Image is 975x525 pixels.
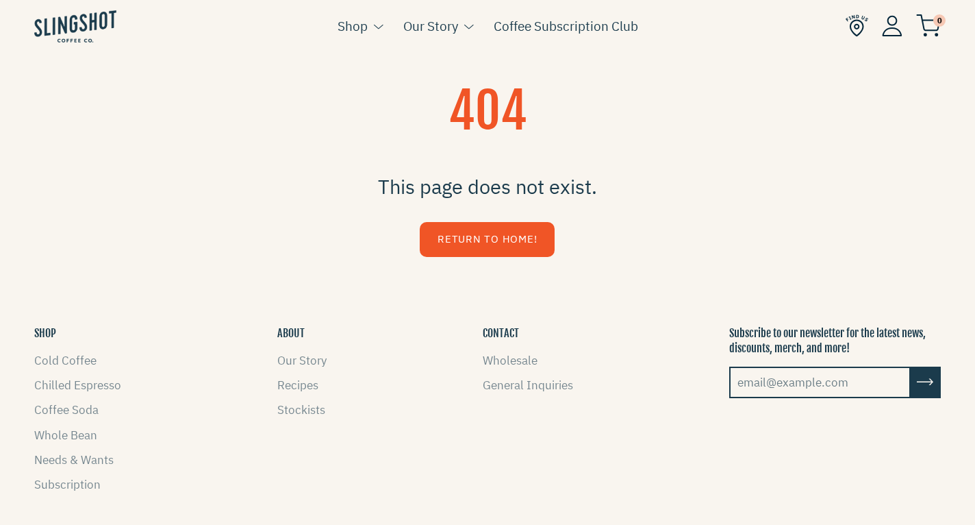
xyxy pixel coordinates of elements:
[483,378,573,393] a: General Inquiries
[34,402,99,417] a: Coffee Soda
[34,477,101,492] a: Subscription
[277,326,305,341] button: ABOUT
[916,14,941,37] img: cart
[403,16,458,36] a: Our Story
[34,378,121,393] a: Chilled Espresso
[933,14,946,27] span: 0
[916,18,941,34] a: 0
[277,378,318,393] a: Recipes
[338,16,368,36] a: Shop
[483,326,519,341] button: CONTACT
[34,353,97,368] a: Cold Coffee
[34,428,97,443] a: Whole Bean
[846,14,868,37] img: Find Us
[34,452,114,467] a: Needs & Wants
[420,222,555,257] a: Return to Home!
[277,353,327,368] a: Our Story
[729,326,941,356] p: Subscribe to our newsletter for the latest news, discounts, merch, and more!
[882,15,902,36] img: Account
[277,402,325,417] a: Stockists
[729,367,911,398] input: email@example.com
[483,353,537,368] a: Wholesale
[494,16,638,36] a: Coffee Subscription Club
[34,326,56,341] button: SHOP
